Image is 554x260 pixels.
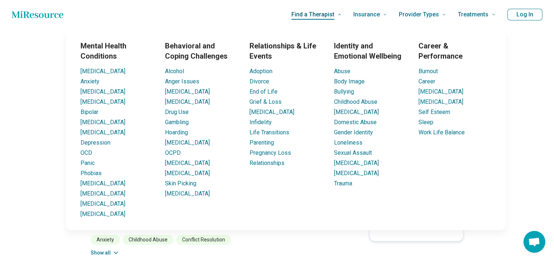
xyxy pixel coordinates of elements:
a: Infidelity [250,119,272,126]
a: Self Esteem [419,109,450,115]
a: [MEDICAL_DATA] [165,170,210,177]
a: [MEDICAL_DATA] [80,68,125,75]
a: [MEDICAL_DATA] [165,98,210,105]
a: Parenting [250,139,274,146]
a: Grief & Loss [250,98,282,105]
a: Depression [80,139,110,146]
span: Find a Therapist [291,9,334,20]
a: Divorce [250,78,269,85]
li: Conflict Resolution [176,235,231,245]
h3: Behavioral and Coping Challenges [165,41,238,61]
a: [MEDICAL_DATA] [165,159,210,166]
a: Skin Picking [165,180,196,187]
a: Trauma [334,180,352,187]
a: Abuse [334,68,350,75]
a: [MEDICAL_DATA] [165,190,210,197]
a: Anger Issues [165,78,199,85]
a: [MEDICAL_DATA] [80,88,125,95]
a: Drug Use [165,109,189,115]
a: [MEDICAL_DATA] [419,88,463,95]
a: [MEDICAL_DATA] [334,109,379,115]
a: [MEDICAL_DATA] [80,200,125,207]
h3: Relationships & Life Events [250,41,322,61]
a: [MEDICAL_DATA] [250,109,294,115]
a: Anxiety [80,78,99,85]
a: [MEDICAL_DATA] [165,139,210,146]
a: Bullying [334,88,354,95]
a: End of Life [250,88,278,95]
a: OCPD [165,149,181,156]
a: Pregnancy Loss [250,149,291,156]
a: [MEDICAL_DATA] [80,129,125,136]
a: Panic [80,159,95,166]
a: Sexual Assault [334,149,372,156]
a: Gender Identity [334,129,373,136]
a: OCD [80,149,92,156]
a: [MEDICAL_DATA] [80,210,125,217]
button: Show all [91,249,119,257]
a: Loneliness [334,139,362,146]
span: Treatments [458,9,488,20]
button: Log In [507,9,542,20]
a: Phobias [80,170,102,177]
h3: Mental Health Conditions [80,41,153,61]
span: Insurance [353,9,380,20]
a: Open chat [523,231,545,253]
li: Anxiety [91,235,120,245]
a: Childhood Abuse [334,98,377,105]
a: Home page [12,7,63,22]
a: Burnout [419,68,438,75]
a: [MEDICAL_DATA] [80,190,125,197]
a: [MEDICAL_DATA] [334,170,379,177]
a: Domestic Abuse [334,119,377,126]
a: Gambling [165,119,189,126]
a: [MEDICAL_DATA] [80,119,125,126]
a: Relationships [250,159,284,166]
a: Adoption [250,68,272,75]
a: Work Life Balance [419,129,465,136]
a: Career [419,78,435,85]
a: [MEDICAL_DATA] [419,98,463,105]
a: [MEDICAL_DATA] [80,180,125,187]
a: Bipolar [80,109,98,115]
a: Alcohol [165,68,184,75]
a: Hoarding [165,129,188,136]
a: Sleep [419,119,433,126]
span: Provider Types [399,9,439,20]
a: [MEDICAL_DATA] [165,88,210,95]
a: [MEDICAL_DATA] [334,159,379,166]
a: [MEDICAL_DATA] [80,98,125,105]
li: Childhood Abuse [123,235,173,245]
div: Find a Therapist [22,29,550,230]
a: Life Transitions [250,129,289,136]
h3: Career & Performance [419,41,491,61]
h3: Identity and Emotional Wellbeing [334,41,407,61]
a: Body Image [334,78,365,85]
